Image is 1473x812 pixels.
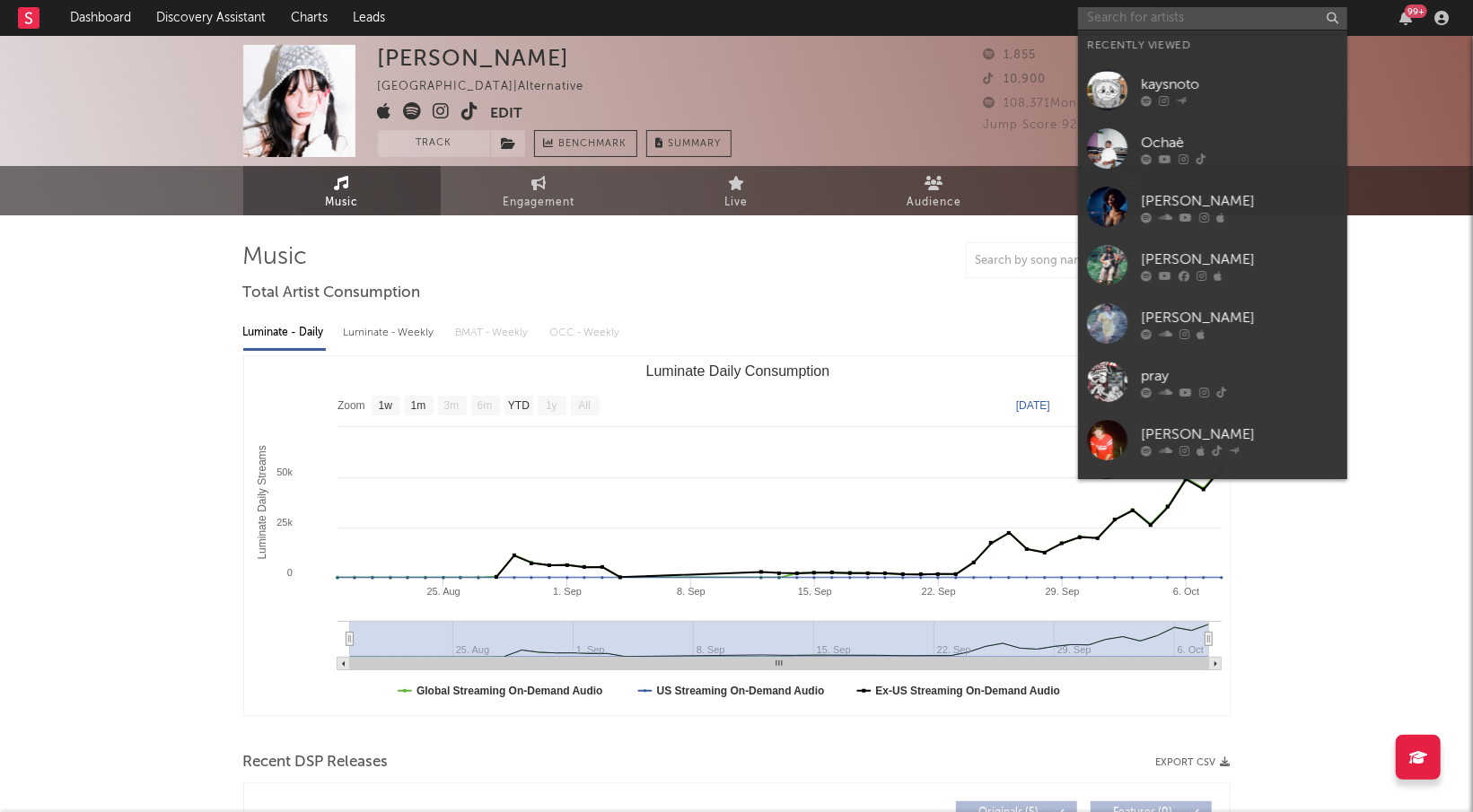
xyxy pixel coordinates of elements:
[1078,236,1347,294] a: [PERSON_NAME]
[416,685,603,697] text: Global Streaming On-Demand Audio
[907,192,961,214] span: Audience
[443,400,459,413] text: 3m
[344,318,438,348] div: Luminate - Weekly
[984,74,1047,85] span: 10,900
[1141,365,1338,387] div: pray
[1141,249,1338,270] div: [PERSON_NAME]
[378,45,570,71] div: [PERSON_NAME]
[286,567,292,578] text: 0
[477,400,492,413] text: 6m
[725,192,749,214] span: Live
[244,356,1231,715] svg: Luminate Daily Consumption
[1078,7,1347,30] input: Search for artists
[546,400,557,413] text: 1y
[378,400,392,413] text: 1w
[534,130,637,157] a: Benchmark
[578,400,590,413] text: All
[255,445,267,559] text: Luminate Daily Streams
[656,685,824,697] text: US Streaming On-Demand Audio
[875,685,1060,697] text: Ex-US Streaming On-Demand Audio
[1405,4,1427,18] div: 99 +
[504,192,575,214] span: Engagement
[276,467,293,477] text: 50k
[638,166,836,215] a: Live
[1078,469,1347,528] a: yiru
[1141,307,1338,328] div: [PERSON_NAME]
[491,102,523,125] button: Edit
[441,166,638,215] a: Engagement
[1141,423,1338,445] div: [PERSON_NAME]
[797,586,831,597] text: 15. Sep
[1141,74,1338,95] div: kaysnoto
[276,517,293,528] text: 25k
[645,363,829,379] text: Luminate Daily Consumption
[243,283,421,304] span: Total Artist Consumption
[1078,353,1347,411] a: pray
[1045,586,1079,597] text: 29. Sep
[1078,178,1347,236] a: [PERSON_NAME]
[1399,11,1412,25] button: 99+
[1156,757,1231,768] button: Export CSV
[507,400,529,413] text: YTD
[984,98,1161,109] span: 108,371 Monthly Listeners
[669,139,722,149] span: Summary
[1141,190,1338,212] div: [PERSON_NAME]
[1087,35,1338,57] div: Recently Viewed
[984,119,1089,131] span: Jump Score: 92.3
[1033,166,1231,215] a: Playlists/Charts
[1078,61,1347,119] a: kaysnoto
[1078,119,1347,178] a: Ochaè
[243,752,389,773] span: Recent DSP Releases
[338,400,365,413] text: Zoom
[1141,132,1338,153] div: Ochaè
[1172,586,1198,597] text: 6. Oct
[325,192,358,214] span: Music
[1078,411,1347,469] a: [PERSON_NAME]
[243,166,441,215] a: Music
[921,586,955,597] text: 22. Sep
[646,130,732,157] button: Summary
[410,400,425,413] text: 1m
[559,134,627,155] span: Benchmark
[836,166,1033,215] a: Audience
[1078,294,1347,353] a: [PERSON_NAME]
[243,318,326,348] div: Luminate - Daily
[378,130,490,157] button: Track
[1016,399,1050,412] text: [DATE]
[378,76,605,98] div: [GEOGRAPHIC_DATA] | Alternative
[984,49,1037,61] span: 1,855
[677,586,706,597] text: 8. Sep
[967,254,1156,268] input: Search by song name or URL
[426,586,460,597] text: 25. Aug
[553,586,582,597] text: 1. Sep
